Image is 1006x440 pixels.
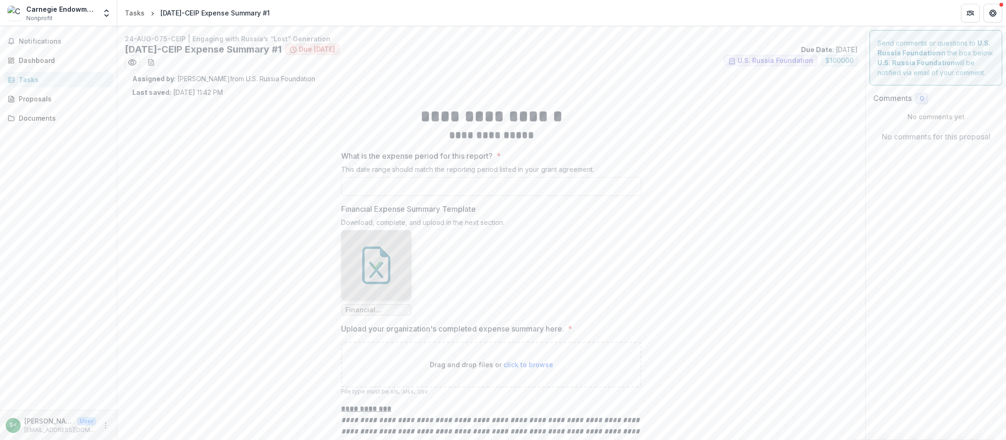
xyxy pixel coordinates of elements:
a: Tasks [121,6,148,20]
p: What is the expense period for this report? [341,150,493,162]
a: Documents [4,110,113,126]
p: Upload your organization's completed expense summary here. [341,323,564,334]
span: Nonprofit [26,14,53,23]
span: click to browse [503,361,553,369]
div: Tasks [19,75,106,85]
p: Drag and drop files or [430,360,553,370]
h2: [DATE]-CEIP Expense Summary #1 [125,44,282,55]
button: download-word-button [144,55,159,70]
div: Svetlana Tugan-Baranovskaya <stugan@ceip.org> [9,422,17,428]
a: Dashboard [4,53,113,68]
div: [DATE]-CEIP Expense Summary #1 [160,8,270,18]
img: Carnegie Endowment for International Peace [8,6,23,21]
p: : [PERSON_NAME] from U.S. Russia Foundation [132,74,850,84]
span: $ 100000 [825,57,854,65]
p: [DATE] 11:42 PM [132,87,223,97]
p: User [77,417,96,425]
span: Notifications [19,38,109,46]
span: Due [DATE] [299,46,335,54]
div: Dashboard [19,55,106,65]
strong: Due Date [801,46,832,54]
div: Download, complete, and upload in the next section. [341,218,641,230]
div: Send comments or questions to in the box below. will be notified via email of your comment. [869,30,1002,85]
strong: Assigned by [132,75,174,83]
button: Open entity switcher [100,4,113,23]
button: Partners [961,4,980,23]
span: Financial Report_Expense Summary Template.xls [345,306,407,314]
span: U.S. Russia Foundation [738,57,813,65]
div: Carnegie Endowment for International Peace [26,4,96,14]
p: 24-AUG-075-CEIP | Engaging with Russia’s “Lost” Generation [125,34,858,44]
p: File type must be .xls, .xlsx, .csv [341,387,641,396]
p: : [DATE] [801,45,858,54]
a: Proposals [4,91,113,107]
span: 0 [920,95,924,103]
button: Get Help [983,4,1002,23]
p: Financial Expense Summary Template [341,203,476,215]
a: Tasks [4,72,113,87]
div: Financial Report_Expense Summary Template.xls [341,230,412,316]
h2: Comments [873,94,912,103]
div: This date range should match the reporting period listed in your grant agreement. [341,165,641,177]
p: [PERSON_NAME] <[EMAIL_ADDRESS][DOMAIN_NAME]> [24,416,73,426]
strong: U.S. Russia Foundation [877,59,955,67]
p: [EMAIL_ADDRESS][DOMAIN_NAME] [24,426,96,434]
p: No comments for this proposal [882,131,991,142]
button: More [100,420,111,431]
div: Proposals [19,94,106,104]
button: Preview 5ed389f0-41bd-43e0-bda9-47d5bc5841e9.pdf [125,55,140,70]
div: Tasks [125,8,145,18]
nav: breadcrumb [121,6,274,20]
div: Documents [19,113,106,123]
p: No comments yet [873,112,998,122]
button: Notifications [4,34,113,49]
strong: Last saved: [132,88,171,96]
